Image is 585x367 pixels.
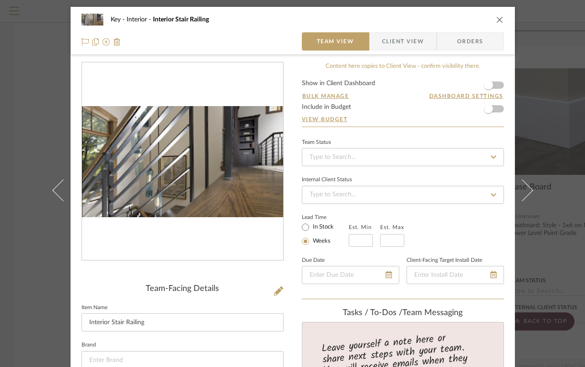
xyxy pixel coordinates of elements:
label: Weeks [311,237,331,245]
img: 371039fd-f33c-43b8-bdd5-f218eda0f8be_436x436.jpg [82,106,283,218]
div: Content here copies to Client View - confirm visibility there. [302,62,504,71]
input: Enter Due Date [302,266,399,284]
label: Lead Time [302,213,349,221]
span: Client View [382,32,424,51]
span: Interior [127,16,153,23]
span: Tasks / To-Dos / [343,309,402,317]
input: Enter Item Name [81,313,284,331]
span: Team View [317,32,354,51]
div: 0 [82,106,283,218]
span: Orders [447,32,493,51]
label: In Stock [311,223,334,231]
label: Est. Min [349,224,372,230]
a: View Budget [302,116,504,123]
div: Internal Client Status [302,178,352,182]
input: Enter Install Date [407,266,504,284]
img: Remove from project [113,38,121,46]
div: Team-Facing Details [81,284,284,294]
div: team Messaging [302,308,504,318]
input: Type to Search… [302,148,504,166]
label: Brand [81,343,96,347]
button: Bulk Manage [302,92,350,100]
label: Client-Facing Target Install Date [407,258,482,263]
button: Dashboard Settings [429,92,504,100]
span: Key [111,16,127,23]
button: close [496,15,504,24]
mat-radio-group: Select item type [302,221,349,247]
label: Due Date [302,258,325,263]
label: Item Name [81,306,107,310]
label: Est. Max [380,224,404,230]
input: Type to Search… [302,186,504,204]
span: Interior Stair Railing [153,16,209,23]
img: 371039fd-f33c-43b8-bdd5-f218eda0f8be_48x40.jpg [81,10,103,29]
div: Team Status [302,140,331,145]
